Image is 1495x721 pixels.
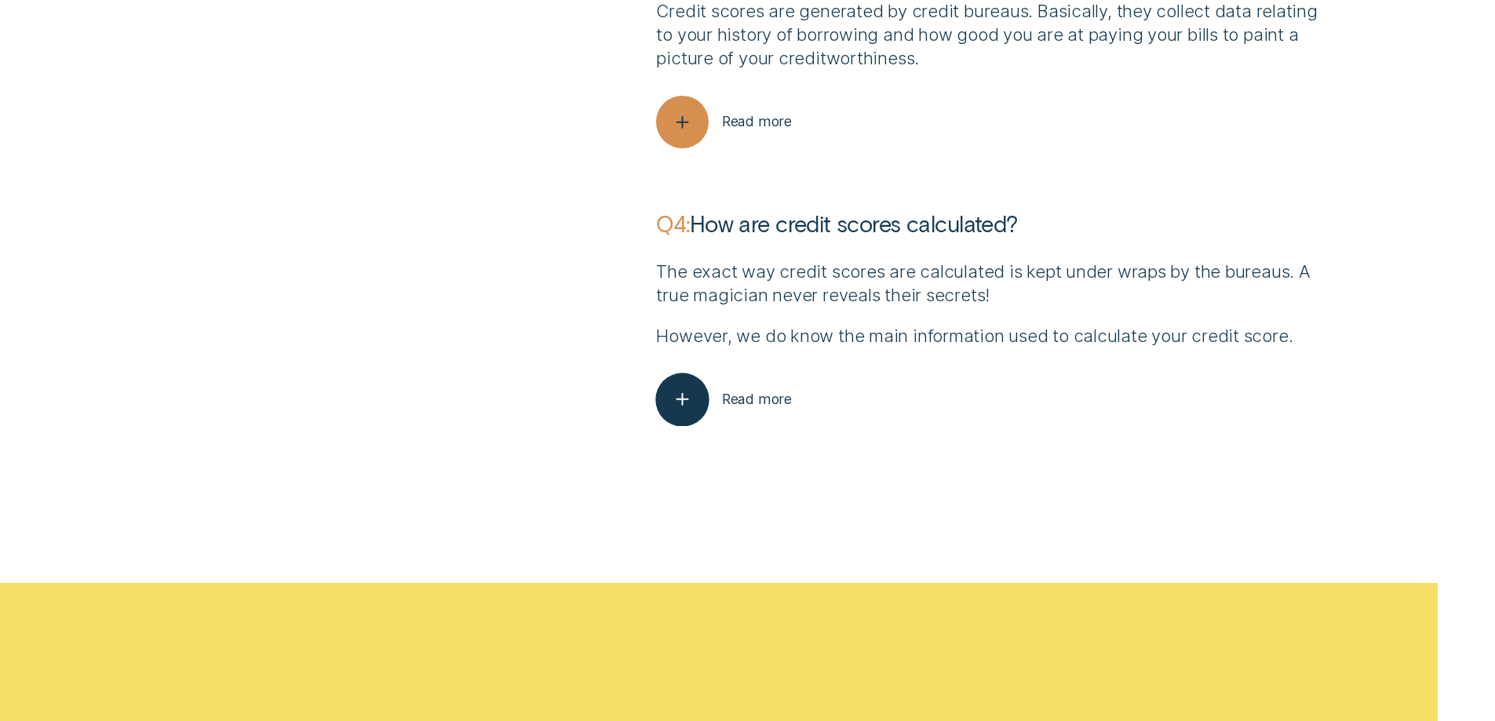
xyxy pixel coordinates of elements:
[656,209,1337,238] p: How are credit scores calculated?
[656,209,689,237] strong: Q4:
[722,391,792,408] span: Read more
[656,373,792,426] button: Read more
[722,113,792,130] span: Read more
[656,96,792,148] button: Read more
[656,260,1337,307] p: The exact way credit scores are calculated is kept under wraps by the bureaus. A true magician ne...
[656,324,1337,348] p: However, we do know the main information used to calculate your credit score.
